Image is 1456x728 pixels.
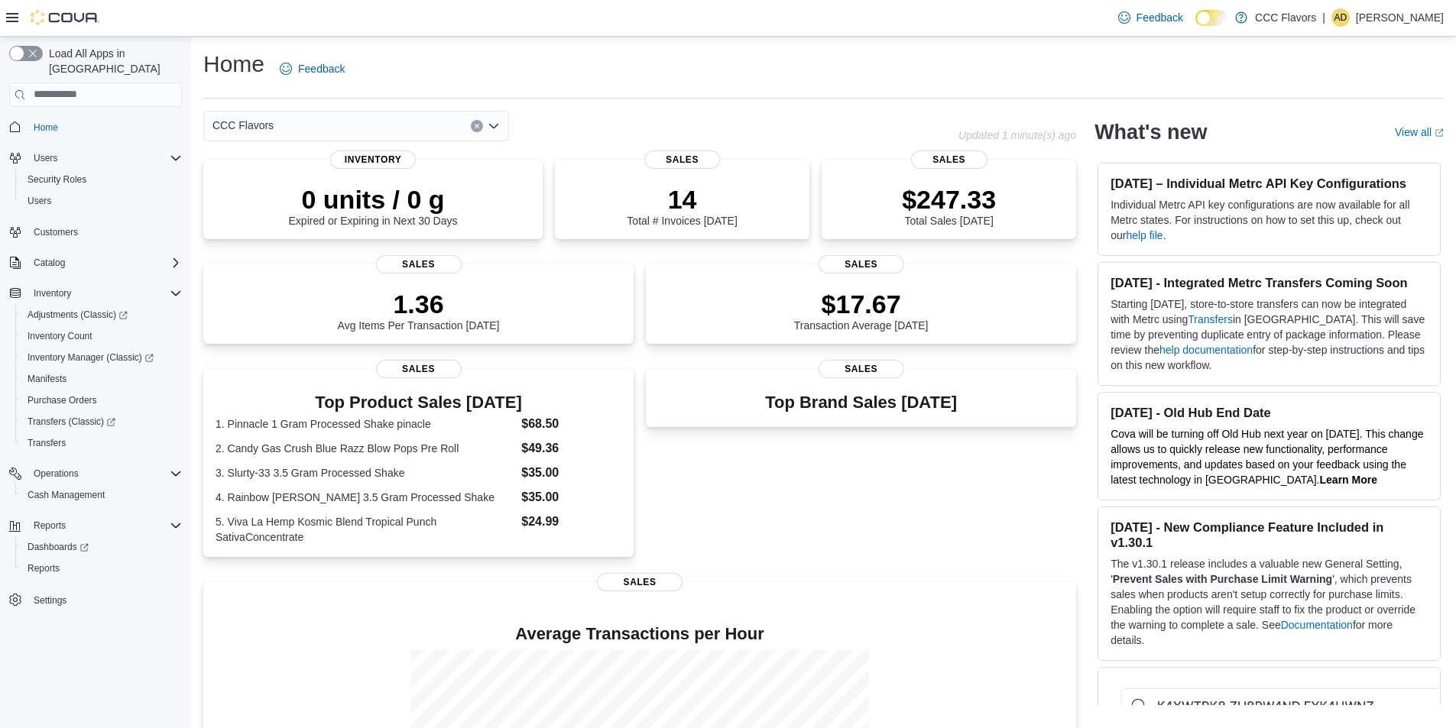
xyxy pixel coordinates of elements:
[627,184,737,227] div: Total # Invoices [DATE]
[1111,405,1428,420] h3: [DATE] - Old Hub End Date
[28,591,73,610] a: Settings
[28,284,182,303] span: Inventory
[1111,197,1428,243] p: Individual Metrc API key configurations are now available for all Metrc states. For instructions ...
[28,373,66,385] span: Manifests
[521,513,621,531] dd: $24.99
[521,439,621,458] dd: $49.36
[216,465,515,480] dt: 3. Slurty-33 3.5 Gram Processed Shake
[28,394,97,406] span: Purchase Orders
[1094,120,1207,144] h2: What's new
[216,416,515,432] dt: 1. Pinnacle 1 Gram Processed Shake pinacle
[1111,428,1423,486] span: Cova will be turning off Old Hub next year on [DATE]. This change allows us to quickly release ne...
[21,486,182,504] span: Cash Management
[3,116,188,138] button: Home
[15,190,188,212] button: Users
[212,116,274,134] span: CCC Flavors
[28,516,72,535] button: Reports
[28,309,128,321] span: Adjustments (Classic)
[43,46,182,76] span: Load All Apps in [GEOGRAPHIC_DATA]
[21,538,182,556] span: Dashboards
[21,348,160,367] a: Inventory Manager (Classic)
[28,464,182,483] span: Operations
[3,252,188,273] button: Catalog
[15,432,188,454] button: Transfers
[15,325,188,347] button: Inventory Count
[21,170,92,189] a: Security Roles
[488,120,500,132] button: Open list of options
[1255,8,1316,27] p: CCC Flavors
[216,514,515,545] dt: 5. Viva La Hemp Kosmic Blend Tropical Punch SativaConcentrate
[902,184,996,215] p: $247.33
[21,559,66,578] a: Reports
[338,289,500,319] p: 1.36
[3,283,188,304] button: Inventory
[216,441,515,456] dt: 2. Candy Gas Crush Blue Razz Blow Pops Pre Roll
[21,413,122,431] a: Transfers (Classic)
[1195,26,1196,27] span: Dark Mode
[958,129,1076,141] p: Updated 1 minute(s) ago
[1137,10,1183,25] span: Feedback
[34,257,65,269] span: Catalog
[376,255,462,273] span: Sales
[28,416,115,428] span: Transfers (Classic)
[34,226,78,238] span: Customers
[21,370,73,388] a: Manifests
[1188,313,1233,325] a: Transfers
[21,327,182,345] span: Inventory Count
[34,121,58,134] span: Home
[216,625,1064,643] h4: Average Transactions per Hour
[15,347,188,368] a: Inventory Manager (Classic)
[1395,126,1444,138] a: View allExternal link
[21,413,182,431] span: Transfers (Classic)
[21,192,182,210] span: Users
[765,393,957,412] h3: Top Brand Sales [DATE]
[597,573,683,591] span: Sales
[28,284,77,303] button: Inventory
[819,360,904,378] span: Sales
[3,515,188,536] button: Reports
[627,184,737,215] p: 14
[34,519,66,532] span: Reports
[203,49,264,79] h1: Home
[28,464,85,483] button: Operations
[289,184,458,215] p: 0 units / 0 g
[1435,128,1444,138] svg: External link
[338,289,500,332] div: Avg Items Per Transaction [DATE]
[1126,229,1163,241] a: help file
[902,184,996,227] div: Total Sales [DATE]
[3,221,188,243] button: Customers
[521,415,621,433] dd: $68.50
[1322,8,1325,27] p: |
[819,255,904,273] span: Sales
[1111,519,1428,550] h3: [DATE] - New Compliance Feature Included in v1.30.1
[21,486,111,504] a: Cash Management
[794,289,929,332] div: Transaction Average [DATE]
[911,150,987,169] span: Sales
[21,306,182,324] span: Adjustments (Classic)
[31,10,99,25] img: Cova
[28,222,182,241] span: Customers
[521,464,621,482] dd: $35.00
[28,516,182,535] span: Reports
[28,254,182,272] span: Catalog
[21,538,95,556] a: Dashboards
[28,562,60,574] span: Reports
[21,370,182,388] span: Manifests
[15,558,188,579] button: Reports
[15,368,188,390] button: Manifests
[28,437,66,449] span: Transfers
[1281,619,1353,631] a: Documentation
[28,590,182,609] span: Settings
[21,192,57,210] a: Users
[34,152,57,164] span: Users
[330,150,416,169] span: Inventory
[1112,2,1189,33] a: Feedback
[9,110,182,651] nav: Complex example
[644,150,721,169] span: Sales
[1334,8,1347,27] span: AD
[216,393,621,412] h3: Top Product Sales [DATE]
[28,195,51,207] span: Users
[3,588,188,610] button: Settings
[21,559,182,578] span: Reports
[15,484,188,506] button: Cash Management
